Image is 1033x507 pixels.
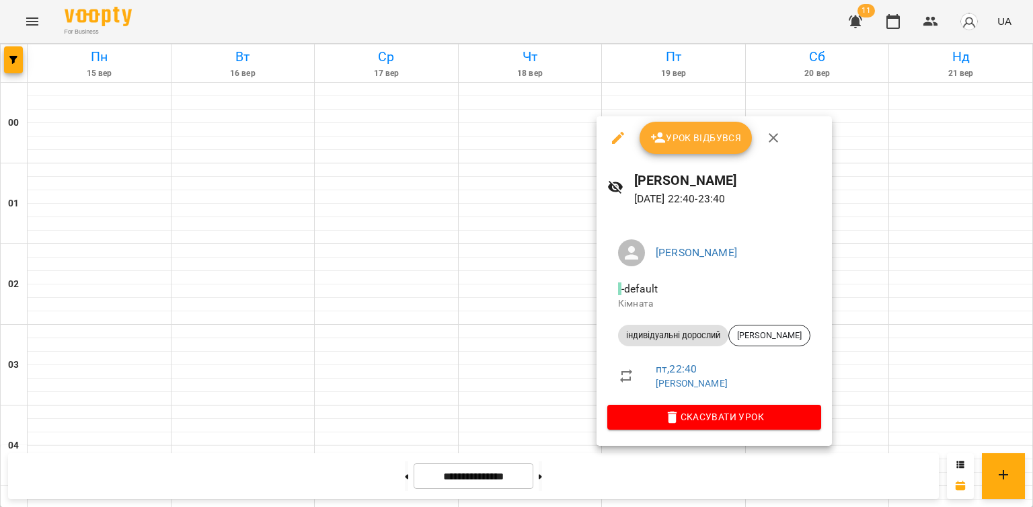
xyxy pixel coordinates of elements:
[618,297,810,311] p: Кімната
[656,362,697,375] a: пт , 22:40
[634,170,821,191] h6: [PERSON_NAME]
[728,325,810,346] div: [PERSON_NAME]
[607,405,821,429] button: Скасувати Урок
[656,378,728,389] a: [PERSON_NAME]
[618,329,728,342] span: індивідуальні дорослий
[650,130,742,146] span: Урок відбувся
[640,122,753,154] button: Урок відбувся
[618,282,660,295] span: - default
[729,329,810,342] span: [PERSON_NAME]
[634,191,821,207] p: [DATE] 22:40 - 23:40
[618,409,810,425] span: Скасувати Урок
[656,246,737,259] a: [PERSON_NAME]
